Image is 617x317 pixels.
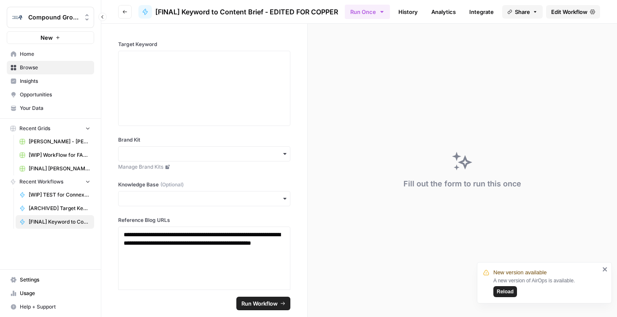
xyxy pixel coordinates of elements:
[29,191,90,199] span: [WIP] TEST for Connexpay
[138,5,338,19] a: [FINAL] Keyword to Content Brief - EDITED FOR COPPER
[41,33,53,42] span: New
[426,5,461,19] a: Analytics
[118,136,290,144] label: Brand Kit
[7,122,94,135] button: Recent Grids
[493,268,547,277] span: New version available
[241,299,278,308] span: Run Workflow
[20,91,90,98] span: Opportunities
[19,125,50,132] span: Recent Grids
[118,41,290,48] label: Target Keyword
[28,13,79,22] span: Compound Growth
[29,205,90,212] span: [ARCHIVED] Target Keyword
[16,148,94,162] a: [WIP] WorkFlow for FAQs Grid - TEST ONLY
[155,7,338,17] span: [FINAL] Keyword to Content Brief - EDITED FOR COPPER
[602,266,608,273] button: close
[502,5,543,19] button: Share
[118,163,290,171] a: Manage Brand Kits
[16,135,94,148] a: [PERSON_NAME] - [PERSON_NAME]'s Test Grid for Deliverable
[515,8,530,16] span: Share
[29,165,90,172] span: [FINAL] [PERSON_NAME] - SEO Page Optimization Deliverables
[20,290,90,297] span: Usage
[7,88,94,101] a: Opportunities
[118,181,290,189] label: Knowledge Base
[345,5,390,19] button: Run Once
[7,175,94,188] button: Recent Workflows
[16,162,94,175] a: [FINAL] [PERSON_NAME] - SEO Page Optimization Deliverables
[7,61,94,74] a: Browse
[10,10,25,25] img: Compound Growth Logo
[464,5,499,19] a: Integrate
[7,7,94,28] button: Workspace: Compound Growth
[16,215,94,229] a: [FINAL] Keyword to Content Brief - EDITED FOR COPPER
[7,47,94,61] a: Home
[20,77,90,85] span: Insights
[7,273,94,287] a: Settings
[551,8,587,16] span: Edit Workflow
[236,297,290,310] button: Run Workflow
[546,5,600,19] a: Edit Workflow
[7,74,94,88] a: Insights
[7,31,94,44] button: New
[20,104,90,112] span: Your Data
[7,300,94,314] button: Help + Support
[403,178,521,190] div: Fill out the form to run this once
[16,202,94,215] a: [ARCHIVED] Target Keyword
[7,287,94,300] a: Usage
[16,188,94,202] a: [WIP] TEST for Connexpay
[493,277,600,297] div: A new version of AirOps is available.
[393,5,423,19] a: History
[118,216,290,224] label: Reference Blog URLs
[29,151,90,159] span: [WIP] WorkFlow for FAQs Grid - TEST ONLY
[19,178,63,186] span: Recent Workflows
[29,138,90,145] span: [PERSON_NAME] - [PERSON_NAME]'s Test Grid for Deliverable
[493,286,517,297] button: Reload
[20,64,90,71] span: Browse
[160,181,184,189] span: (Optional)
[7,101,94,115] a: Your Data
[497,288,514,295] span: Reload
[20,303,90,311] span: Help + Support
[20,50,90,58] span: Home
[20,276,90,284] span: Settings
[29,218,90,226] span: [FINAL] Keyword to Content Brief - EDITED FOR COPPER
